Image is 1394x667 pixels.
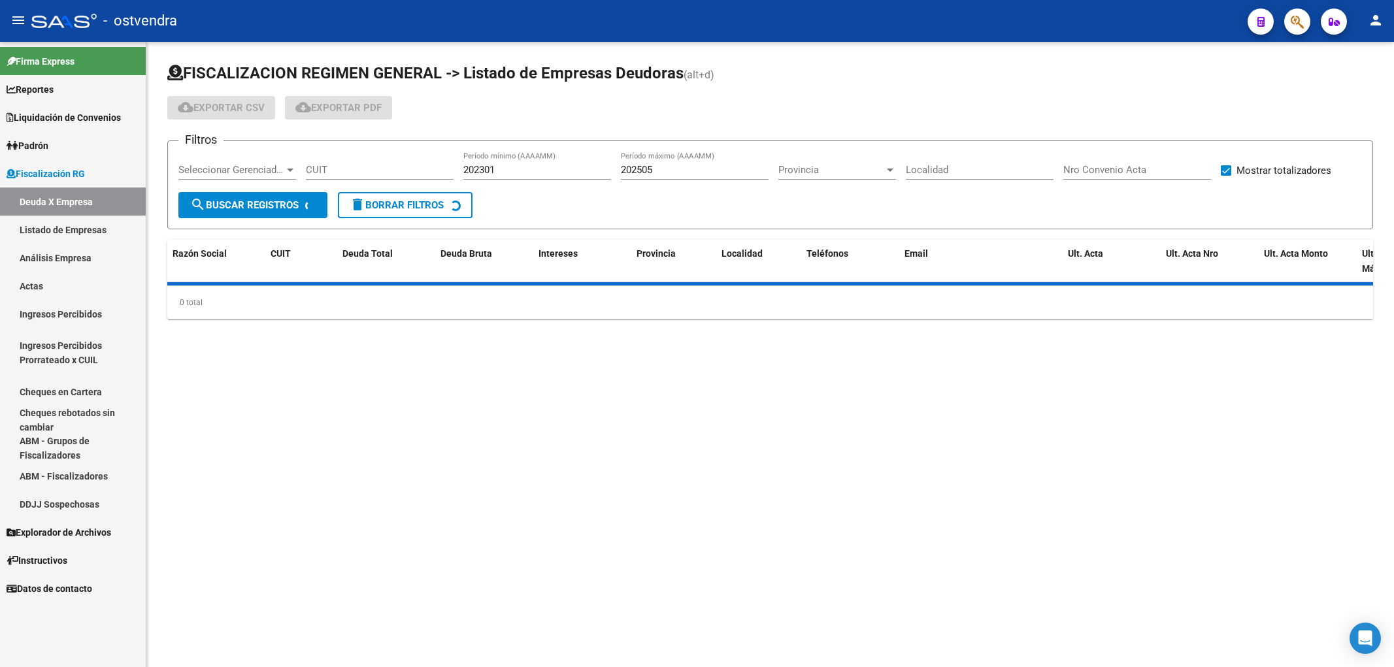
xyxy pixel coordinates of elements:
mat-icon: person [1368,12,1384,28]
span: Exportar PDF [295,102,382,114]
button: Buscar Registros [178,192,327,218]
datatable-header-cell: Localidad [716,240,801,283]
span: Borrar Filtros [350,199,444,211]
span: - ostvendra [103,7,177,35]
span: Instructivos [7,553,67,568]
button: Borrar Filtros [338,192,473,218]
datatable-header-cell: CUIT [265,240,337,283]
span: Deuda Bruta [440,248,492,259]
mat-icon: menu [10,12,26,28]
div: Open Intercom Messenger [1350,623,1381,654]
span: Datos de contacto [7,581,92,596]
span: Buscar Registros [190,199,299,211]
datatable-header-cell: Provincia [631,240,716,283]
button: Exportar CSV [167,96,275,120]
h3: Filtros [178,131,224,149]
datatable-header-cell: Teléfonos [801,240,899,283]
span: Teléfonos [806,248,848,259]
span: (alt+d) [684,69,714,81]
span: Explorador de Archivos [7,525,111,540]
span: Liquidación de Convenios [7,110,121,125]
span: Ult. Acta Monto [1264,248,1328,259]
datatable-header-cell: Email [899,240,1063,283]
span: Reportes [7,82,54,97]
span: Fiscalización RG [7,167,85,181]
datatable-header-cell: Ult. Acta Nro [1161,240,1259,283]
span: Razón Social [173,248,227,259]
span: Deuda Total [342,248,393,259]
span: Email [904,248,928,259]
span: CUIT [271,248,291,259]
span: Intereses [539,248,578,259]
span: Provincia [637,248,676,259]
datatable-header-cell: Ult. Acta [1063,240,1161,283]
span: Seleccionar Gerenciador [178,164,284,176]
span: Provincia [778,164,884,176]
div: 0 total [167,286,1373,319]
span: FISCALIZACION REGIMEN GENERAL -> Listado de Empresas Deudoras [167,64,684,82]
datatable-header-cell: Razón Social [167,240,265,283]
mat-icon: cloud_download [295,99,311,115]
span: Padrón [7,138,48,153]
datatable-header-cell: Intereses [533,240,631,283]
datatable-header-cell: Deuda Bruta [435,240,533,283]
span: Exportar CSV [178,102,265,114]
span: Mostrar totalizadores [1236,163,1331,178]
span: Localidad [722,248,763,259]
datatable-header-cell: Ult. Acta Monto [1259,240,1357,283]
datatable-header-cell: Deuda Total [337,240,435,283]
mat-icon: search [190,197,206,212]
mat-icon: cloud_download [178,99,193,115]
span: Firma Express [7,54,75,69]
span: Ult. Acta Nro [1166,248,1218,259]
span: Ult. Acta [1068,248,1103,259]
button: Exportar PDF [285,96,392,120]
mat-icon: delete [350,197,365,212]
